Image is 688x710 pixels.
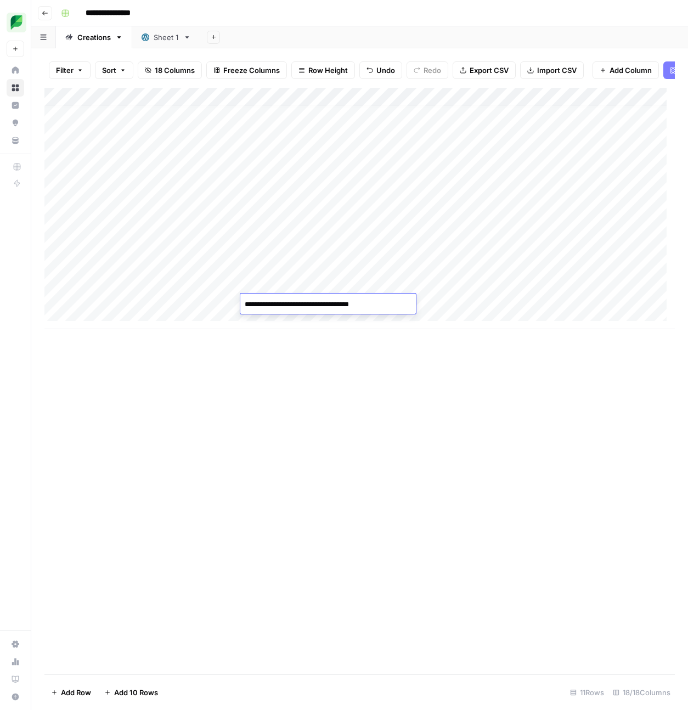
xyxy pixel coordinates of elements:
button: Freeze Columns [206,61,287,79]
button: Filter [49,61,91,79]
button: 18 Columns [138,61,202,79]
a: Your Data [7,132,24,149]
span: 18 Columns [155,65,195,76]
span: Redo [424,65,441,76]
a: Sheet 1 [132,26,200,48]
div: Creations [77,32,111,43]
div: 18/18 Columns [608,684,675,701]
span: Add Column [610,65,652,76]
button: Undo [359,61,402,79]
button: Export CSV [453,61,516,79]
button: Workspace: SproutSocial [7,9,24,36]
a: Creations [56,26,132,48]
a: Learning Hub [7,670,24,688]
span: Undo [376,65,395,76]
button: Add Column [593,61,659,79]
a: Usage [7,653,24,670]
button: Redo [407,61,448,79]
button: Row Height [291,61,355,79]
a: Settings [7,635,24,653]
span: Export CSV [470,65,509,76]
span: Import CSV [537,65,577,76]
span: Filter [56,65,74,76]
div: Sheet 1 [154,32,179,43]
img: SproutSocial Logo [7,13,26,32]
span: Sort [102,65,116,76]
div: 11 Rows [566,684,608,701]
button: Add Row [44,684,98,701]
span: Freeze Columns [223,65,280,76]
span: Row Height [308,65,348,76]
button: Import CSV [520,61,584,79]
button: Add 10 Rows [98,684,165,701]
button: Sort [95,61,133,79]
span: Add 10 Rows [114,687,158,698]
button: Help + Support [7,688,24,706]
a: Opportunities [7,114,24,132]
a: Insights [7,97,24,114]
a: Home [7,61,24,79]
span: Add Row [61,687,91,698]
a: Browse [7,79,24,97]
